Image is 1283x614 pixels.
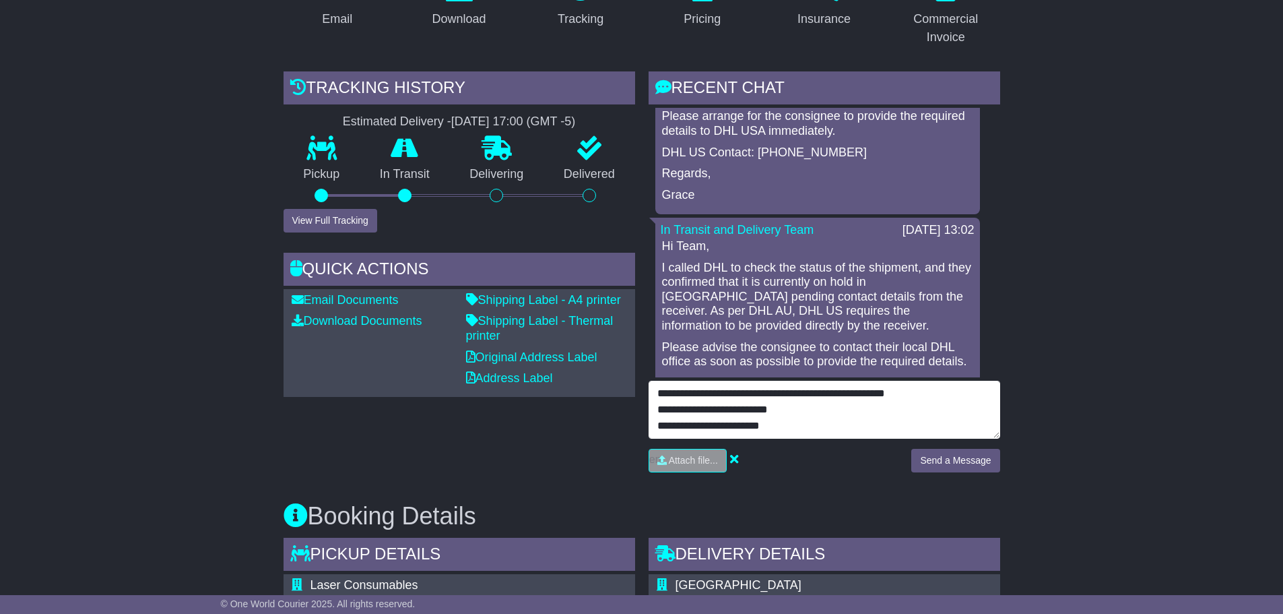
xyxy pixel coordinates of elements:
[432,10,486,28] div: Download
[676,578,801,592] span: [GEOGRAPHIC_DATA]
[284,503,1000,530] h3: Booking Details
[797,10,851,28] div: Insurance
[544,167,635,182] p: Delivered
[661,223,814,237] a: In Transit and Delivery Team
[662,239,973,254] p: Hi Team,
[292,314,422,328] a: Download Documents
[466,314,614,342] a: Shipping Label - Thermal printer
[684,10,721,28] div: Pricing
[662,376,973,434] p: We have already provided DHL with the consignee’s contact details; however, these are the same as...
[649,538,1000,574] div: Delivery Details
[662,109,973,138] p: Please arrange for the consignee to provide the required details to DHL USA immediately.
[662,261,973,334] p: I called DHL to check the status of the shipment, and they confirmed that it is currently on hold...
[558,10,603,28] div: Tracking
[662,146,973,160] p: DHL US Contact: [PHONE_NUMBER]
[284,538,635,574] div: Pickup Details
[900,10,991,47] div: Commercial Invoice
[662,340,973,369] p: Please advise the consignee to contact their local DHL office as soon as possible to provide the ...
[466,293,621,307] a: Shipping Label - A4 printer
[466,371,553,385] a: Address Label
[310,578,418,592] span: Laser Consumables
[450,167,544,182] p: Delivering
[292,293,399,307] a: Email Documents
[662,166,973,181] p: Regards,
[911,449,999,472] button: Send a Message
[284,115,635,129] div: Estimated Delivery -
[284,209,377,233] button: View Full Tracking
[902,223,975,238] div: [DATE] 13:02
[322,10,352,28] div: Email
[284,71,635,108] div: Tracking history
[451,115,575,129] div: [DATE] 17:00 (GMT -5)
[360,167,450,182] p: In Transit
[284,167,360,182] p: Pickup
[221,598,416,609] span: © One World Courier 2025. All rights reserved.
[649,71,1000,108] div: RECENT CHAT
[466,350,597,364] a: Original Address Label
[284,253,635,289] div: Quick Actions
[662,188,973,203] p: Grace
